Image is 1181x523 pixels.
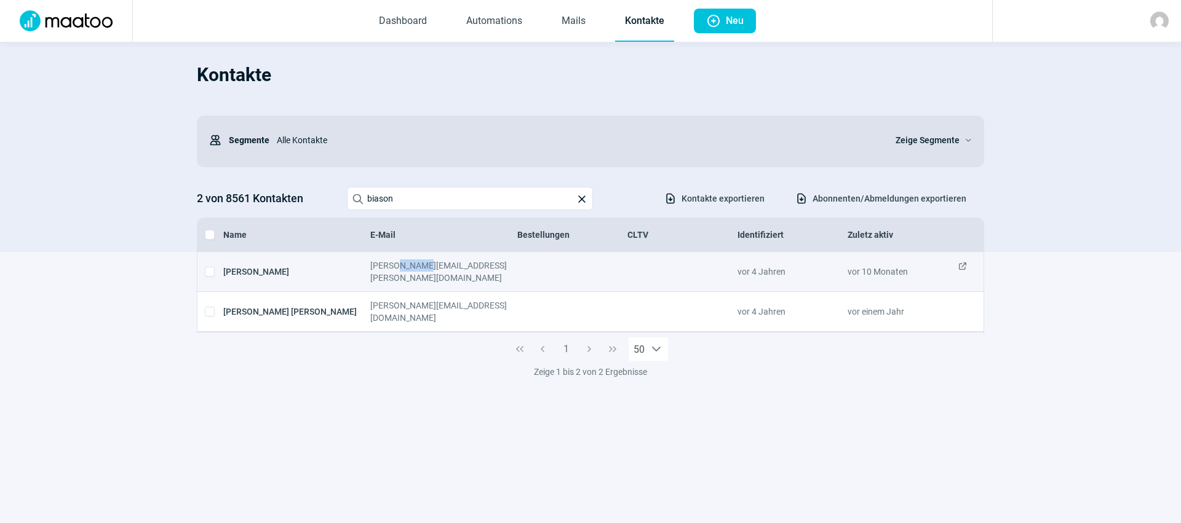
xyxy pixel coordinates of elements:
button: Kontakte exportieren [651,188,777,209]
div: Bestellungen [517,229,627,241]
div: Zeige 1 bis 2 von 2 Ergebnisse [197,366,984,378]
div: [PERSON_NAME] [223,259,370,284]
div: Zuletz aktiv [848,229,958,241]
div: vor einem Jahr [848,299,958,324]
div: E-Mail [370,229,517,241]
span: Rows per page [629,337,645,361]
div: [PERSON_NAME] [PERSON_NAME] [223,299,370,324]
img: Logo [12,10,120,31]
span: Abonnenten/Abmeldungen exportieren [813,189,966,208]
div: Name [223,229,370,241]
img: avatar [1150,12,1169,30]
a: Dashboard [369,1,437,42]
div: Segmente [209,128,269,152]
span: Neu [726,9,744,33]
a: Kontakte [615,1,674,42]
div: Identifiziert [738,229,848,241]
div: [PERSON_NAME][EMAIL_ADDRESS][PERSON_NAME][DOMAIN_NAME] [370,259,517,284]
div: vor 10 Monaten [848,259,958,284]
div: [PERSON_NAME][EMAIL_ADDRESS][DOMAIN_NAME] [370,299,517,324]
h1: Kontakte [197,54,984,96]
span: Zeige Segmente [896,133,960,147]
input: Search [347,187,593,210]
button: Neu [694,9,756,33]
a: Mails [552,1,595,42]
h3: 2 von 8561 Kontakten [197,189,335,208]
div: Alle Kontakte [269,128,881,152]
button: Abonnenten/Abmeldungen exportieren [782,188,979,209]
div: CLTV [627,229,738,241]
span: Kontakte exportieren [682,189,765,208]
div: vor 4 Jahren [738,259,848,284]
a: Automations [456,1,532,42]
button: Page 1 [554,337,578,361]
div: vor 4 Jahren [738,299,848,324]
